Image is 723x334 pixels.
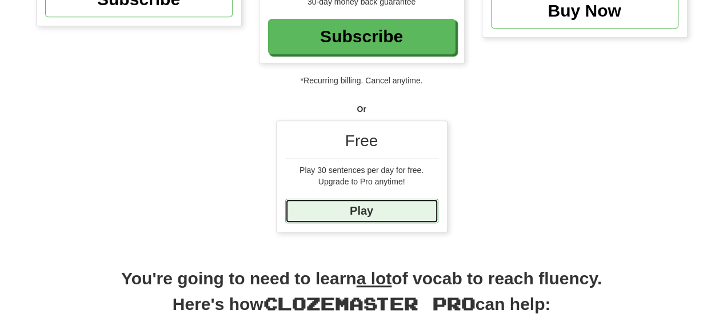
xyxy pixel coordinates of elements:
h2: You're going to need to learn of vocab to reach fluency. Here's how can help: [36,267,688,328]
div: Play 30 sentences per day for free. [285,164,438,176]
strong: Or [357,104,366,114]
span: Clozemaster Pro [263,293,476,313]
div: Upgrade to Pro anytime! [285,176,438,187]
div: Free [285,130,438,159]
u: a lot [357,269,392,288]
a: Subscribe [268,19,456,54]
a: Play [285,199,438,223]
